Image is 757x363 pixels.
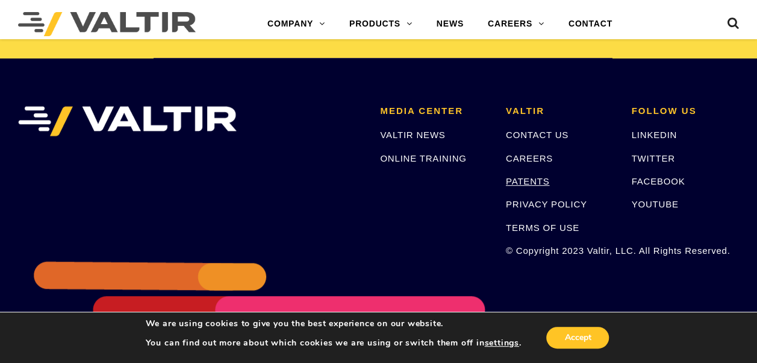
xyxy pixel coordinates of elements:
[506,223,579,233] a: TERMS OF USE
[546,327,609,349] button: Accept
[18,106,237,136] img: VALTIR
[631,176,685,186] a: FACEBOOK
[484,338,519,349] button: settings
[476,12,556,36] a: CAREERS
[506,130,569,140] a: CONTACT US
[506,244,614,257] p: © Copyright 2023 Valtir, LLC. All Rights Reserved.
[380,106,488,116] h2: MEDIA CENTER
[337,12,425,36] a: PRODUCTS
[146,338,522,349] p: You can find out more about which cookies we are using or switch them off in .
[631,106,739,116] h2: FOLLOW US
[255,12,337,36] a: COMPANY
[506,199,587,209] a: PRIVACY POLICY
[506,106,614,116] h2: VALTIR
[506,176,550,186] a: PATENTS
[631,199,678,209] a: YOUTUBE
[506,153,553,163] a: CAREERS
[380,130,445,140] a: VALTIR NEWS
[146,318,522,329] p: We are using cookies to give you the best experience on our website.
[380,153,466,163] a: ONLINE TRAINING
[425,12,476,36] a: NEWS
[631,130,677,140] a: LINKEDIN
[556,12,625,36] a: CONTACT
[18,12,196,36] img: Valtir
[631,153,674,163] a: TWITTER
